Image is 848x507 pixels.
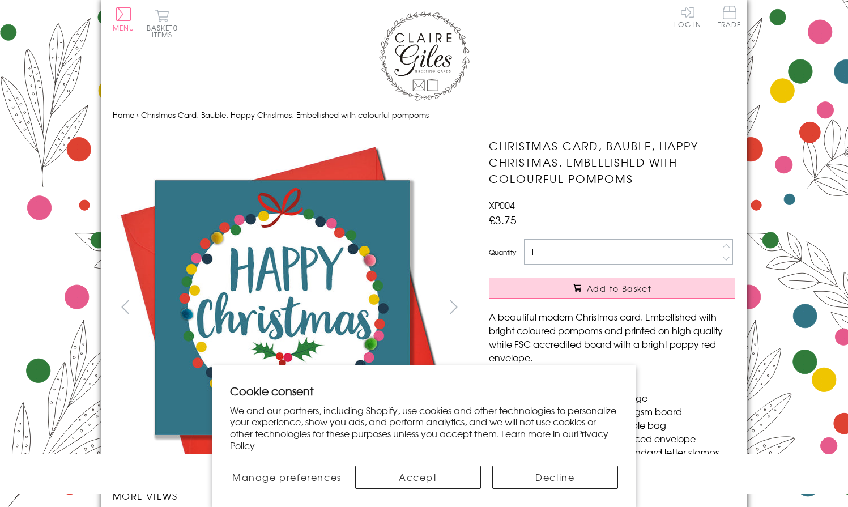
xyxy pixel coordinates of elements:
[112,138,452,478] img: Christmas Card, Bauble, Happy Christmas, Embellished with colourful pompoms
[141,109,429,120] span: Christmas Card, Bauble, Happy Christmas, Embellished with colourful pompoms
[489,278,735,299] button: Add to Basket
[489,138,735,186] h1: Christmas Card, Bauble, Happy Christmas, Embellished with colourful pompoms
[230,427,608,452] a: Privacy Policy
[147,9,178,38] button: Basket0 items
[489,212,517,228] span: £3.75
[587,283,651,294] span: Add to Basket
[492,466,618,489] button: Decline
[466,138,806,478] img: Christmas Card, Bauble, Happy Christmas, Embellished with colourful pompoms
[441,294,466,319] button: next
[232,470,342,484] span: Manage preferences
[230,466,343,489] button: Manage preferences
[379,11,470,101] img: Claire Giles Greetings Cards
[718,6,742,28] span: Trade
[718,6,742,30] a: Trade
[113,7,135,31] button: Menu
[489,310,735,364] p: A beautiful modern Christmas card. Embellished with bright coloured pompoms and printed on high q...
[137,109,139,120] span: ›
[489,247,516,257] label: Quantity
[113,294,138,319] button: prev
[113,23,135,33] span: Menu
[113,109,134,120] a: Home
[113,489,467,502] h3: More views
[489,198,515,212] span: XP004
[113,104,736,127] nav: breadcrumbs
[230,404,618,451] p: We and our partners, including Shopify, use cookies and other technologies to personalize your ex...
[355,466,481,489] button: Accept
[152,23,178,40] span: 0 items
[674,6,701,28] a: Log In
[230,383,618,399] h2: Cookie consent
